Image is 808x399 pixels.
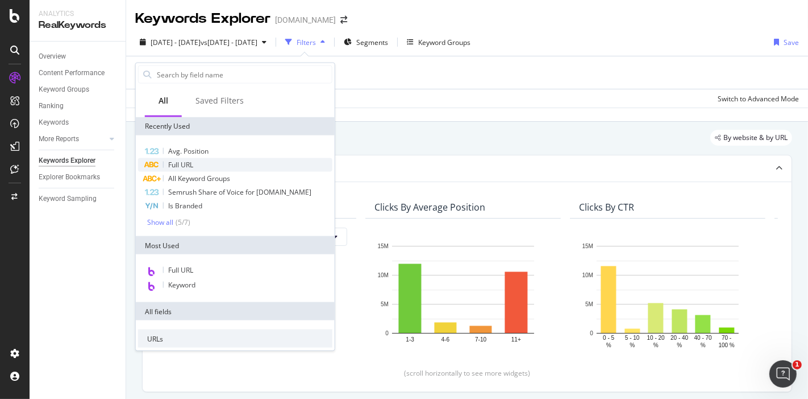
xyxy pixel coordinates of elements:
[694,335,713,342] text: 40 - 70
[701,342,706,348] text: %
[39,193,118,205] a: Keyword Sampling
[168,174,230,183] span: All Keyword Groups
[39,117,118,129] a: Keywords
[39,117,69,129] div: Keywords
[39,19,116,32] div: RealKeywords
[402,33,475,51] button: Keyword Groups
[475,337,486,343] text: 7-10
[582,243,593,249] text: 15M
[168,201,202,211] span: Is Branded
[39,51,118,63] a: Overview
[356,38,388,47] span: Segments
[719,342,735,348] text: 100 %
[723,134,788,141] span: By website & by URL
[168,187,311,197] span: Semrush Share of Voice for [DOMAIN_NAME]
[339,33,393,51] button: Segments
[585,301,593,307] text: 5M
[670,335,689,342] text: 20 - 40
[579,240,756,349] svg: A chart.
[281,33,330,51] button: Filters
[151,38,201,47] span: [DATE] - [DATE]
[374,240,552,349] svg: A chart.
[630,342,635,348] text: %
[784,38,799,47] div: Save
[156,66,332,83] input: Search by field name
[136,236,335,254] div: Most Used
[653,342,659,348] text: %
[769,360,797,388] iframe: Intercom live chat
[793,360,802,369] span: 1
[159,95,168,106] div: All
[168,265,193,275] span: Full URL
[590,330,593,336] text: 0
[39,133,106,145] a: More Reports
[710,130,792,146] div: legacy label
[173,217,190,227] div: ( 5 / 7 )
[722,335,731,342] text: 70 -
[511,337,521,343] text: 11+
[625,335,640,342] text: 5 - 10
[381,301,389,307] text: 5M
[39,100,64,112] div: Ranking
[582,272,593,278] text: 10M
[374,201,485,213] div: Clicks By Average Position
[168,160,193,170] span: Full URL
[442,337,450,343] text: 4-6
[136,117,335,135] div: Recently Used
[297,38,316,47] div: Filters
[39,171,100,183] div: Explorer Bookmarks
[39,67,105,79] div: Content Performance
[39,133,79,145] div: More Reports
[147,218,173,226] div: Show all
[39,51,66,63] div: Overview
[201,38,257,47] span: vs [DATE] - [DATE]
[39,155,118,167] a: Keywords Explorer
[39,193,97,205] div: Keyword Sampling
[385,330,389,336] text: 0
[168,280,195,290] span: Keyword
[156,368,778,378] div: (scroll horizontally to see more widgets)
[39,100,118,112] a: Ranking
[136,302,335,320] div: All fields
[39,9,116,19] div: Analytics
[718,94,799,104] div: Switch to Advanced Mode
[195,95,244,106] div: Saved Filters
[579,201,634,213] div: Clicks By CTR
[39,155,95,167] div: Keywords Explorer
[713,89,799,108] button: Switch to Advanced Mode
[769,33,799,51] button: Save
[406,337,414,343] text: 1-3
[418,38,470,47] div: Keyword Groups
[39,67,118,79] a: Content Performance
[606,342,611,348] text: %
[378,272,389,278] text: 10M
[39,84,89,96] div: Keyword Groups
[39,84,118,96] a: Keyword Groups
[135,33,271,51] button: [DATE] - [DATE]vs[DATE] - [DATE]
[168,146,209,156] span: Avg. Position
[603,335,614,342] text: 0 - 5
[275,14,336,26] div: [DOMAIN_NAME]
[39,171,118,183] a: Explorer Bookmarks
[340,16,347,24] div: arrow-right-arrow-left
[378,243,389,249] text: 15M
[135,9,270,28] div: Keywords Explorer
[138,330,332,348] div: URLs
[647,335,665,342] text: 10 - 20
[677,342,682,348] text: %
